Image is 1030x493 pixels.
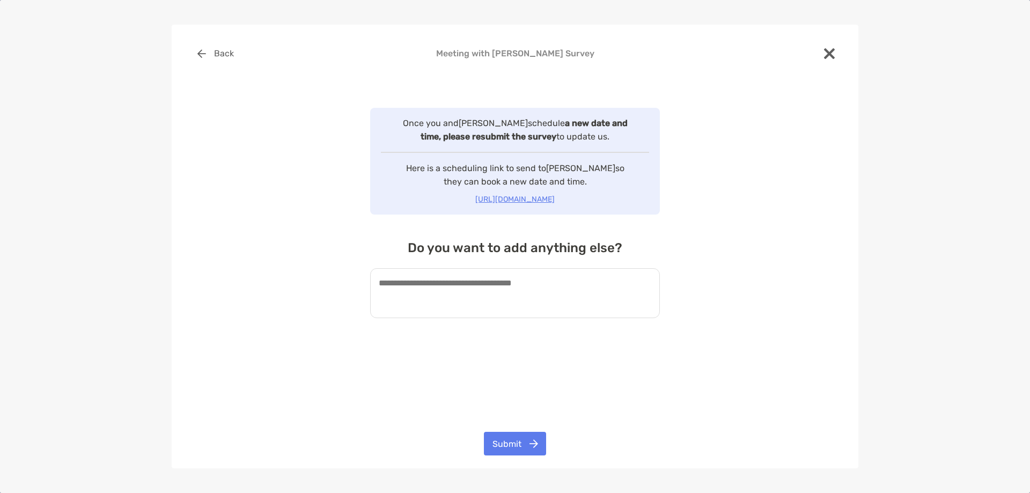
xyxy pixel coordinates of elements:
img: close modal [824,48,835,59]
p: Here is a scheduling link to send to [PERSON_NAME] so they can book a new date and time. [398,161,632,188]
h4: Do you want to add anything else? [370,240,660,255]
p: [URL][DOMAIN_NAME] [377,193,653,206]
button: Back [189,42,242,65]
p: Once you and [PERSON_NAME] schedule to update us. [398,116,632,143]
button: Submit [484,432,546,455]
strong: a new date and time, please resubmit the survey [421,118,628,142]
img: button icon [529,439,538,448]
h4: Meeting with [PERSON_NAME] Survey [189,48,841,58]
img: button icon [197,49,206,58]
